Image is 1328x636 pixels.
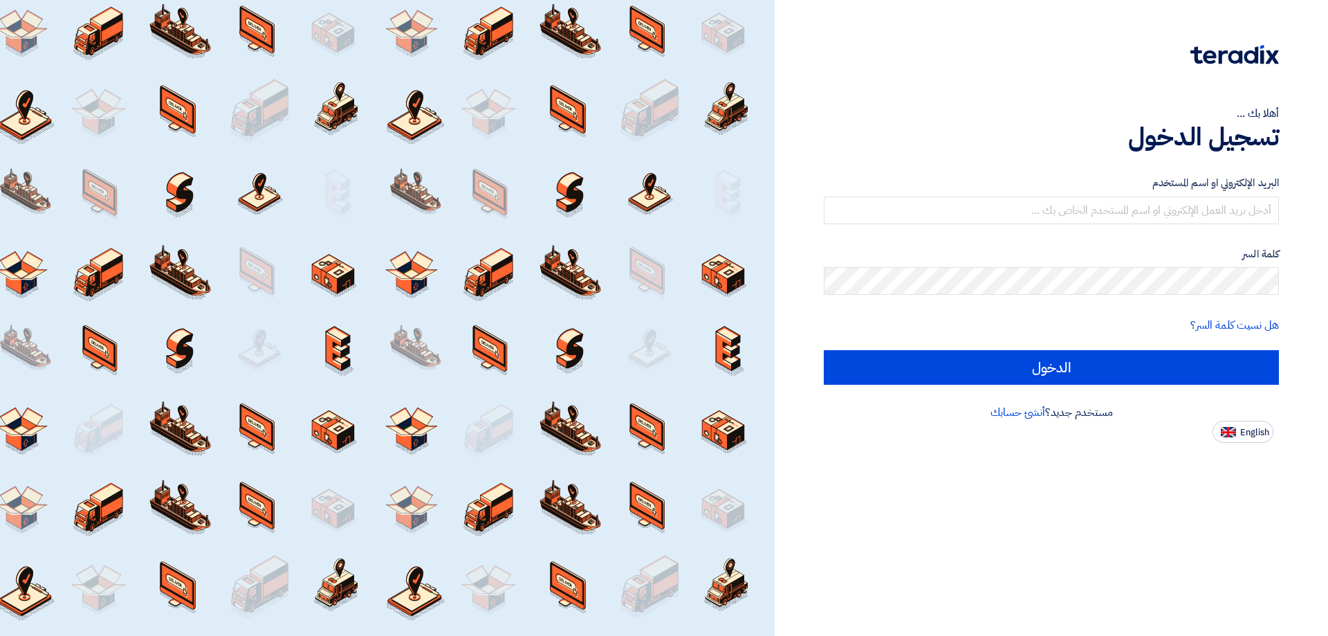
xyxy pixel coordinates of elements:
[824,246,1279,262] label: كلمة السر
[1190,45,1279,64] img: Teradix logo
[824,197,1279,224] input: أدخل بريد العمل الإلكتروني او اسم المستخدم الخاص بك ...
[824,404,1279,421] div: مستخدم جديد؟
[824,122,1279,152] h1: تسجيل الدخول
[824,175,1279,191] label: البريد الإلكتروني او اسم المستخدم
[990,404,1045,421] a: أنشئ حسابك
[1221,427,1236,437] img: en-US.png
[1212,421,1273,443] button: English
[824,350,1279,385] input: الدخول
[824,105,1279,122] div: أهلا بك ...
[1240,428,1269,437] span: English
[1190,317,1279,334] a: هل نسيت كلمة السر؟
